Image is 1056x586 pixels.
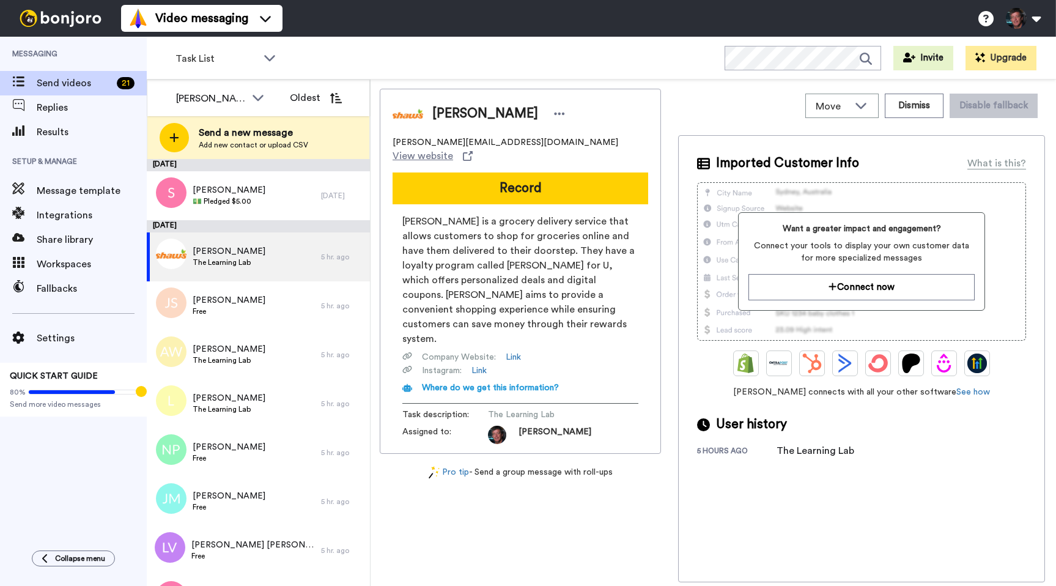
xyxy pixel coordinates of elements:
[156,434,186,465] img: np.png
[697,446,777,458] div: 5 hours ago
[147,220,370,232] div: [DATE]
[193,245,265,258] span: [PERSON_NAME]
[193,258,265,267] span: The Learning Lab
[193,184,265,196] span: [PERSON_NAME]
[816,99,849,114] span: Move
[422,365,462,377] span: Instagram :
[956,388,990,396] a: See how
[488,426,506,444] img: d72868d0-47ad-4281-a139-e3ba71da9a6a-1755001586.jpg
[193,453,265,463] span: Free
[136,386,147,397] div: Tooltip anchor
[777,443,854,458] div: The Learning Lab
[193,343,265,355] span: [PERSON_NAME]
[321,399,364,409] div: 5 hr. ago
[156,336,186,367] img: aw.png
[10,372,98,380] span: QUICK START GUIDE
[37,232,147,247] span: Share library
[748,223,974,235] span: Want a greater impact and engagement?
[429,466,440,479] img: magic-wand.svg
[934,354,954,373] img: Drip
[281,86,351,110] button: Oldest
[393,136,618,149] span: [PERSON_NAME][EMAIL_ADDRESS][DOMAIN_NAME]
[147,159,370,171] div: [DATE]
[769,354,789,373] img: Ontraport
[321,301,364,311] div: 5 hr. ago
[402,426,488,444] span: Assigned to:
[321,191,364,201] div: [DATE]
[321,252,364,262] div: 5 hr. ago
[156,385,186,416] img: l.png
[193,294,265,306] span: [PERSON_NAME]
[128,9,148,28] img: vm-color.svg
[37,100,147,115] span: Replies
[506,351,521,363] a: Link
[199,125,308,140] span: Send a new message
[37,208,147,223] span: Integrations
[156,483,186,514] img: jm.png
[966,46,1036,70] button: Upgrade
[321,497,364,506] div: 5 hr. ago
[193,502,265,512] span: Free
[155,10,248,27] span: Video messaging
[193,196,265,206] span: 💵 Pledged $5.00
[893,46,953,70] button: Invite
[15,10,106,27] img: bj-logo-header-white.svg
[32,551,115,566] button: Collapse menu
[967,156,1026,171] div: What is this?
[117,77,135,89] div: 21
[519,426,591,444] span: [PERSON_NAME]
[175,51,257,66] span: Task List
[191,539,315,551] span: [PERSON_NAME] [PERSON_NAME] [PERSON_NAME]
[193,404,265,414] span: The Learning Lab
[37,257,147,272] span: Workspaces
[37,184,147,198] span: Message template
[37,281,147,296] span: Fallbacks
[193,441,265,453] span: [PERSON_NAME]
[835,354,855,373] img: ActiveCampaign
[37,125,147,139] span: Results
[422,351,496,363] span: Company Website :
[321,448,364,458] div: 5 hr. ago
[736,354,756,373] img: Shopify
[176,91,246,106] div: [PERSON_NAME]
[193,392,265,404] span: [PERSON_NAME]
[37,76,112,91] span: Send videos
[868,354,888,373] img: ConvertKit
[402,214,638,346] span: [PERSON_NAME] is a grocery delivery service that allows customers to shop for groceries online an...
[380,466,661,479] div: - Send a group message with roll-ups
[55,554,105,563] span: Collapse menu
[193,355,265,365] span: The Learning Lab
[393,149,473,163] a: View website
[10,399,137,409] span: Send more video messages
[37,331,147,346] span: Settings
[393,149,453,163] span: View website
[697,386,1026,398] span: [PERSON_NAME] connects with all your other software
[156,177,186,208] img: s.png
[950,94,1038,118] button: Disable fallback
[10,387,26,397] span: 80%
[321,350,364,360] div: 5 hr. ago
[716,415,787,434] span: User history
[967,354,987,373] img: GoHighLevel
[155,532,185,563] img: lv.png
[748,240,974,264] span: Connect your tools to display your own customer data for more specialized messages
[321,546,364,555] div: 5 hr. ago
[393,98,423,129] img: Image of Dawn
[393,172,648,204] button: Record
[901,354,921,373] img: Patreon
[156,287,186,318] img: js.png
[471,365,487,377] a: Link
[885,94,943,118] button: Dismiss
[156,239,186,269] img: 42b554ec-42a2-4498-bed7-f5f3bd50c402.jpg
[422,384,559,392] span: Where do we get this information?
[802,354,822,373] img: Hubspot
[199,140,308,150] span: Add new contact or upload CSV
[429,466,469,479] a: Pro tip
[748,274,974,300] button: Connect now
[1014,544,1044,574] iframe: Intercom live chat
[191,551,315,561] span: Free
[193,306,265,316] span: Free
[716,154,859,172] span: Imported Customer Info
